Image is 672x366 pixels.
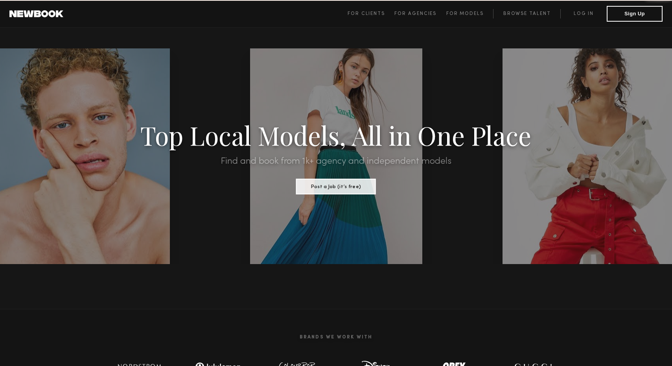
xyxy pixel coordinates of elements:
h2: Find and book from 1k+ agency and independent models [50,157,622,166]
a: For Clients [348,9,394,18]
button: Post a Job (it’s free) [296,179,376,194]
a: For Agencies [394,9,446,18]
a: Post a Job (it’s free) [296,181,376,190]
span: For Models [446,11,484,16]
h2: Brands We Work With [100,325,572,349]
h1: Top Local Models, All in One Place [50,123,622,147]
a: For Models [446,9,493,18]
span: For Clients [348,11,385,16]
a: Browse Talent [493,9,560,18]
button: Sign Up [607,6,663,22]
a: Log in [560,9,607,18]
span: For Agencies [394,11,436,16]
